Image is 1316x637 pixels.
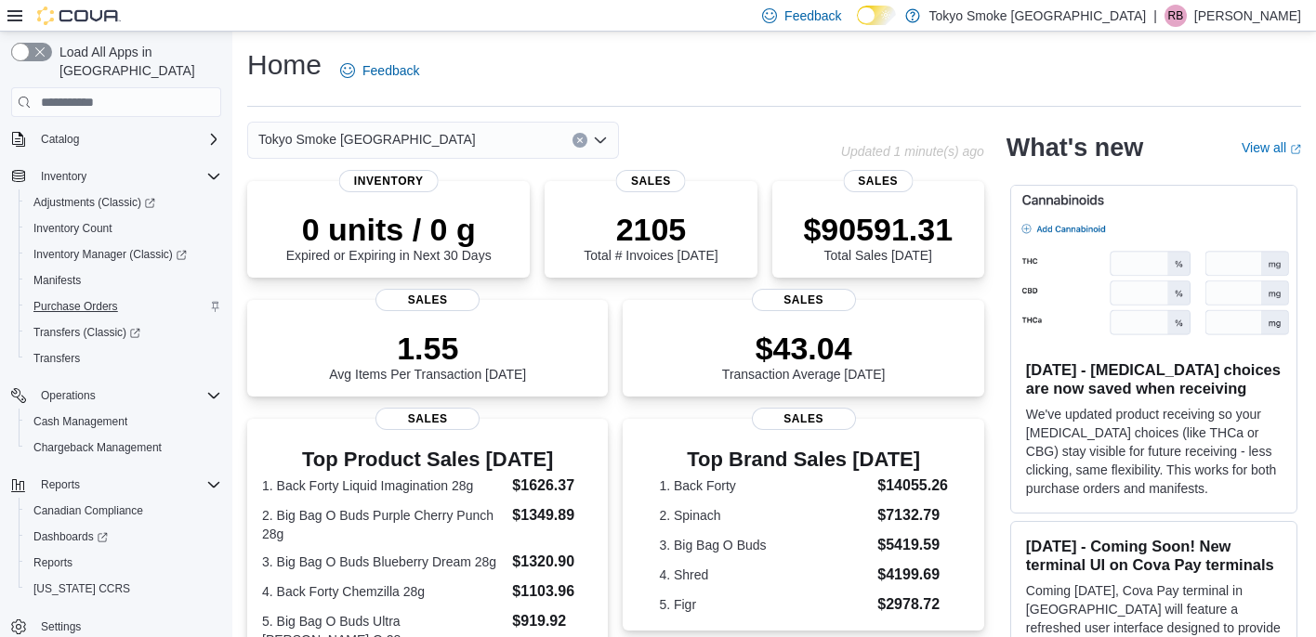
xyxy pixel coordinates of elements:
a: View allExternal link [1242,140,1301,155]
p: | [1153,5,1157,27]
p: [PERSON_NAME] [1194,5,1301,27]
div: Total Sales [DATE] [803,211,953,263]
span: Canadian Compliance [33,503,143,518]
button: Cash Management [19,409,229,435]
svg: External link [1290,144,1301,155]
h3: Top Brand Sales [DATE] [659,448,948,471]
dd: $1626.37 [512,474,593,497]
p: 1.55 [329,330,526,367]
span: Manifests [33,273,81,288]
a: Transfers (Classic) [19,319,229,345]
button: Inventory [4,163,229,189]
span: Inventory [339,170,439,192]
a: Chargeback Management [26,436,169,459]
dd: $2978.72 [877,593,948,616]
dd: $4199.69 [877,564,948,586]
span: Purchase Orders [26,295,221,318]
div: Transaction Average [DATE] [722,330,886,382]
span: Adjustments (Classic) [26,191,221,214]
span: Dashboards [26,526,221,548]
span: Purchase Orders [33,299,118,314]
span: Transfers [33,351,80,366]
a: Inventory Manager (Classic) [26,243,194,266]
span: Feedback [784,6,841,25]
p: Updated 1 minute(s) ago [841,144,984,159]
dd: $1320.90 [512,551,593,573]
dt: 2. Spinach [659,506,870,525]
span: Inventory Manager (Classic) [26,243,221,266]
p: $90591.31 [803,211,953,248]
button: Chargeback Management [19,435,229,461]
img: Cova [37,6,121,25]
p: 0 units / 0 g [286,211,492,248]
button: Canadian Compliance [19,498,229,524]
button: Reports [4,472,229,498]
input: Dark Mode [857,6,896,25]
span: Tokyo Smoke [GEOGRAPHIC_DATA] [258,128,476,150]
dt: 1. Back Forty Liquid Imagination 28g [262,476,505,495]
span: Inventory [41,169,86,184]
span: Manifests [26,269,221,292]
dt: 3. Big Bag O Buds Blueberry Dream 28g [262,552,505,571]
a: Inventory Manager (Classic) [19,241,229,267]
button: [US_STATE] CCRS [19,576,229,602]
h3: Top Product Sales [DATE] [262,448,593,471]
h2: What's new [1007,133,1143,162]
a: Manifests [26,269,88,292]
a: Purchase Orders [26,295,125,318]
div: Total # Invoices [DATE] [584,211,717,263]
div: Expired or Expiring in Next 30 Days [286,211,492,263]
span: Transfers (Classic) [26,321,221,344]
span: Operations [33,384,221,407]
span: Load All Apps in [GEOGRAPHIC_DATA] [52,43,221,80]
span: Sales [752,408,856,430]
a: Adjustments (Classic) [19,189,229,215]
span: Dark Mode [857,25,858,26]
span: Reports [26,552,221,574]
span: Reports [33,555,72,570]
dd: $1103.96 [512,580,593,603]
span: Cash Management [26,410,221,433]
p: We've updated product receiving so your [MEDICAL_DATA] choices (like THCa or CBG) stay visible fo... [1026,405,1282,498]
a: Inventory Count [26,217,120,240]
span: Catalog [33,128,221,150]
dt: 1. Back Forty [659,476,870,495]
span: Inventory Count [33,221,112,236]
button: Operations [4,383,229,409]
span: Adjustments (Classic) [33,195,155,210]
button: Inventory [33,165,94,188]
span: Sales [616,170,686,192]
button: Manifests [19,267,229,293]
span: Sales [752,289,856,311]
button: Open list of options [593,133,608,148]
button: Purchase Orders [19,293,229,319]
span: Sales [843,170,913,192]
dd: $919.92 [512,610,593,632]
dd: $14055.26 [877,474,948,497]
dd: $1349.89 [512,504,593,526]
span: Operations [41,388,96,403]
span: Sales [375,289,480,311]
dt: 5. Figr [659,595,870,614]
div: Avg Items Per Transaction [DATE] [329,330,526,382]
button: Operations [33,384,103,407]
span: Reports [41,477,80,492]
h3: [DATE] - [MEDICAL_DATA] choices are now saved when receiving [1026,360,1282,397]
span: Sales [375,408,480,430]
h3: [DATE] - Coming Soon! New terminal UI on Cova Pay terminals [1026,537,1282,574]
span: Feedback [362,61,419,80]
button: Transfers [19,345,229,371]
a: Feedback [333,52,427,89]
span: Reports [33,474,221,496]
button: Inventory Count [19,215,229,241]
dt: 4. Shred [659,565,870,584]
span: Inventory Manager (Classic) [33,247,187,262]
a: Cash Management [26,410,135,433]
span: Inventory Count [26,217,221,240]
span: Transfers (Classic) [33,325,140,340]
dt: 3. Big Bag O Buds [659,536,870,554]
a: Transfers (Classic) [26,321,148,344]
span: Settings [41,619,81,634]
span: Cash Management [33,414,127,429]
h1: Home [247,46,322,84]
